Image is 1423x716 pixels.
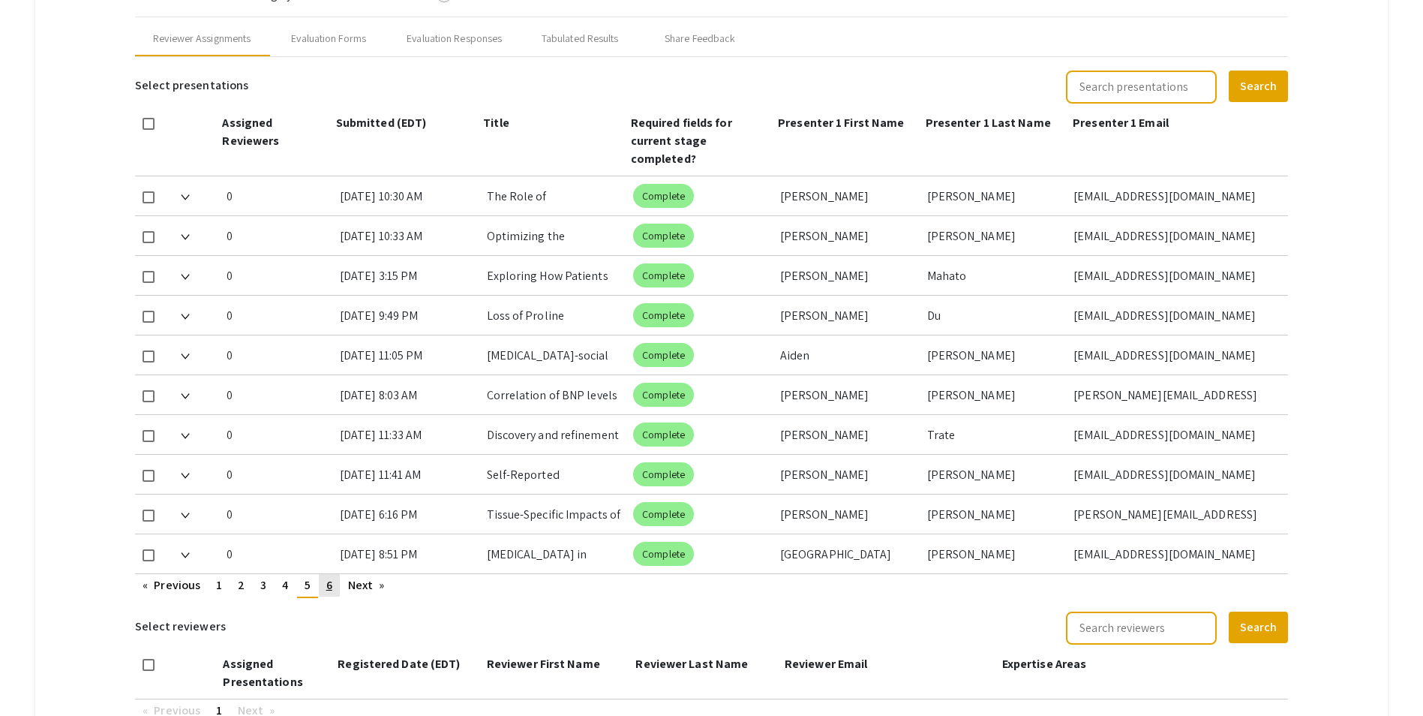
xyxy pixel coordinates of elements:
div: Reviewer Assignments [153,31,251,47]
div: Share Feedback [665,31,735,47]
div: Tissue-Specific Impacts of Slc6a20a on Amino Acid and Fatty Acid Metabolism [487,495,622,534]
mat-chip: Complete [633,303,694,327]
mat-chip: Complete [633,383,694,407]
span: 4 [282,577,288,593]
div: [EMAIL_ADDRESS][DOMAIN_NAME] [1073,176,1276,215]
a: Next page [341,574,392,597]
img: Expand arrow [181,393,190,399]
input: Search presentations [1066,71,1217,104]
div: [PERSON_NAME] [780,415,915,454]
span: Presenter 1 Last Name [926,115,1051,131]
div: [EMAIL_ADDRESS][DOMAIN_NAME] [1073,335,1276,375]
img: Expand arrow [181,552,190,558]
div: [GEOGRAPHIC_DATA] [780,534,915,573]
div: [DATE] 8:03 AM [340,375,475,414]
div: [DATE] 11:33 AM [340,415,475,454]
span: Reviewer First Name [487,656,600,672]
div: [PERSON_NAME] [927,455,1062,494]
div: 0 [227,335,328,375]
span: Reviewer Email [785,656,867,672]
div: [EMAIL_ADDRESS][DOMAIN_NAME] [1073,216,1276,255]
span: Registered Date (EDT) [338,656,460,672]
span: Reviewer Last Name [635,656,748,672]
span: 6 [326,577,332,593]
span: Presenter 1 First Name [778,115,904,131]
div: [EMAIL_ADDRESS][DOMAIN_NAME] [1073,455,1276,494]
span: 1 [216,577,222,593]
mat-chip: Complete [633,343,694,367]
div: [DATE] 10:30 AM [340,176,475,215]
ul: Pagination [135,574,1288,598]
mat-chip: Complete [633,184,694,208]
div: Optimizing the Treatment of Eruptive [MEDICAL_DATA] in the Setting of [MEDICAL_DATA] [487,216,622,255]
div: [PERSON_NAME] [780,495,915,534]
span: Presenter 1 Email [1073,115,1169,131]
div: Discovery and refinement of pharmacological modulators of the ZIP family of zinc transporters [487,415,622,454]
div: [PERSON_NAME][EMAIL_ADDRESS][PERSON_NAME][DOMAIN_NAME] [1073,495,1276,534]
div: 0 [227,534,328,573]
div: [PERSON_NAME] [780,296,915,335]
span: Assigned Presentations [223,656,302,690]
img: Expand arrow [181,234,190,240]
mat-chip: Complete [633,502,694,526]
div: [PERSON_NAME] [927,176,1062,215]
div: Evaluation Responses [407,31,502,47]
div: Exploring How Patients with [MEDICAL_DATA] Manage Their Condition in Their Everyday Lives [487,256,622,295]
div: [DATE] 9:49 PM [340,296,475,335]
div: 0 [227,256,328,295]
div: [PERSON_NAME] [780,455,915,494]
div: Self-Reported Environmental Support and Device-Measured Physical Activity During Pregnancy: Evide... [487,455,622,494]
div: [DATE] 11:05 PM [340,335,475,375]
h6: Select presentations [135,69,248,102]
span: Assigned Reviewers [222,115,279,149]
div: 0 [227,375,328,414]
img: Expand arrow [181,513,190,519]
span: Title [483,115,509,131]
div: [PERSON_NAME] [927,216,1062,255]
div: [EMAIL_ADDRESS][DOMAIN_NAME] [1073,256,1276,295]
button: Search [1229,71,1288,102]
div: [DATE] 6:16 PM [340,495,475,534]
img: Expand arrow [181,314,190,320]
div: The Role of Myeloperoxidase in Immune Checkpoint Therapy Response in High Grade [MEDICAL_DATA] [487,176,622,215]
div: [EMAIL_ADDRESS][DOMAIN_NAME] [1073,534,1276,573]
div: [PERSON_NAME] [927,495,1062,534]
img: Expand arrow [181,194,190,200]
div: Trate [927,415,1062,454]
div: [PERSON_NAME] [927,375,1062,414]
div: Aiden [780,335,915,375]
span: 3 [260,577,266,593]
div: 0 [227,415,328,454]
div: [DATE] 10:33 AM [340,216,475,255]
div: Loss of Proline Dehydrogenase Causes Tissue-Specific Metabolic Fragility and Redox Imbalance in t... [487,296,622,335]
div: [EMAIL_ADDRESS][DOMAIN_NAME] [1073,415,1276,454]
div: [PERSON_NAME] [780,375,915,414]
span: Required fields for current stage completed? [631,115,732,167]
img: Expand arrow [181,274,190,280]
input: Search reviewers [1066,612,1217,645]
div: [PERSON_NAME][EMAIL_ADDRESS][PERSON_NAME][DOMAIN_NAME] [1073,375,1276,414]
div: [MEDICAL_DATA] in Children Versus Adults: A Pooled Comparative Analysis of Presentation, Size, an... [487,534,622,573]
div: [PERSON_NAME] [927,534,1062,573]
div: [PERSON_NAME] [780,256,915,295]
mat-chip: Complete [633,423,694,447]
div: 0 [227,216,328,255]
div: [DATE] 8:51 PM [340,534,475,573]
mat-chip: Complete [633,224,694,248]
div: 0 [227,495,328,534]
div: Correlation of BNP levels and [MEDICAL_DATA] results in the peripartum patient [487,375,622,414]
div: [PERSON_NAME] [780,216,915,255]
div: 0 [227,296,328,335]
img: Expand arrow [181,433,190,439]
mat-chip: Complete [633,263,694,287]
span: 2 [238,577,245,593]
div: [DATE] 11:41 AM [340,455,475,494]
img: Expand arrow [181,473,190,479]
div: [PERSON_NAME] [780,176,915,215]
div: [EMAIL_ADDRESS][DOMAIN_NAME] [1073,296,1276,335]
h6: Select reviewers [135,610,226,643]
img: Expand arrow [181,353,190,360]
span: 5 [305,577,311,593]
span: Expertise Areas [1002,656,1087,672]
div: Mahato [927,256,1062,295]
